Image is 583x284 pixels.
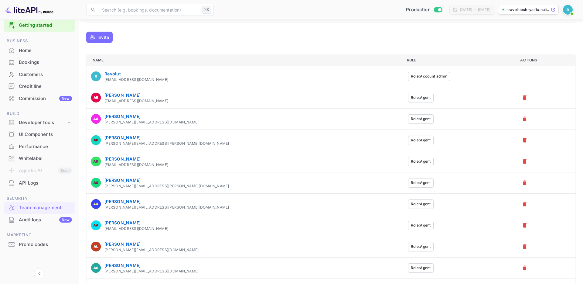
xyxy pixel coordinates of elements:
div: Bookings [19,59,72,66]
div: Audit logsNew [4,214,75,226]
button: Role:Agent [408,178,434,188]
div: [PERSON_NAME] [104,156,168,162]
a: UI Components [4,129,75,140]
a: Bookings [4,57,75,68]
div: Getting started [4,19,75,32]
div: [PERSON_NAME] [104,177,229,183]
div: API Logs [4,177,75,189]
div: Promo codes [19,241,72,248]
div: New [59,217,72,223]
img: Abhijith Anilkumar [91,114,101,124]
div: [EMAIL_ADDRESS][DOMAIN_NAME] [104,77,168,82]
a: API Logs [4,177,75,189]
a: Promo codes [4,239,75,250]
button: Invite [86,32,113,43]
div: [PERSON_NAME] [104,92,168,98]
a: Audit logsNew [4,214,75,225]
div: Developer tools [19,119,66,126]
button: Role:Agent [408,136,434,145]
a: Performance [4,141,75,152]
div: [PERSON_NAME][EMAIL_ADDRESS][PERSON_NAME][DOMAIN_NAME] [104,205,229,210]
button: Role:Agent [408,157,434,166]
a: Home [4,45,75,56]
div: [PERSON_NAME][EMAIL_ADDRESS][PERSON_NAME][DOMAIN_NAME] [104,141,229,146]
span: Production [406,6,431,13]
div: API Logs [19,180,72,187]
button: Role:Agent [408,93,434,102]
div: Customers [19,71,72,78]
img: Akib Ahmed [91,199,101,209]
div: Commission [19,95,72,102]
a: Getting started [19,22,72,29]
div: [EMAIL_ADDRESS][DOMAIN_NAME] [104,162,168,168]
div: ⌘K [202,6,211,14]
img: Revolut [563,5,573,15]
button: Role:Account admin [408,72,450,81]
div: [EMAIL_ADDRESS][DOMAIN_NAME] [104,98,168,104]
img: akhil sachdeva [91,178,101,188]
img: Alexandru Liciu [91,242,101,251]
a: CommissionNew [4,93,75,104]
img: LiteAPI logo [5,5,53,15]
div: UI Components [19,131,72,138]
a: Credit line [4,81,75,92]
div: Home [19,47,72,54]
th: Role [402,54,516,66]
div: [PERSON_NAME][EMAIL_ADDRESS][DOMAIN_NAME] [104,247,199,253]
img: Revolut [91,71,101,81]
div: [PERSON_NAME] [104,262,199,268]
div: [PERSON_NAME] [104,220,168,226]
th: Name [87,54,402,66]
button: Role:Agent [408,199,434,209]
button: Role:Agent [408,242,434,251]
th: Actions [515,54,575,66]
button: Role:Agent [408,263,434,273]
input: Search (e.g. bookings, documentation) [98,4,200,16]
img: Abhilash Pathania [91,135,101,145]
div: New [59,96,72,101]
img: Akshay Advani [91,220,101,230]
div: [PERSON_NAME][EMAIL_ADDRESS][DOMAIN_NAME] [104,119,199,125]
button: Collapse navigation [34,268,45,279]
div: [DATE] — [DATE] [460,7,490,12]
span: Business [4,38,75,44]
p: Invite [97,34,109,40]
img: Amreeta Sahoo [91,263,101,273]
span: Build [4,110,75,117]
div: [EMAIL_ADDRESS][DOMAIN_NAME] [104,226,168,231]
div: Credit line [19,83,72,90]
div: [PERSON_NAME] [104,134,229,141]
img: Ahefaj Khan [91,157,101,166]
div: [PERSON_NAME] [104,241,199,247]
div: Performance [19,143,72,150]
a: Customers [4,69,75,80]
div: Developer tools [4,117,75,128]
div: [PERSON_NAME][EMAIL_ADDRESS][DOMAIN_NAME] [104,268,199,274]
a: Whitelabel [4,153,75,164]
span: Security [4,195,75,202]
button: Role:Agent [408,221,434,230]
div: Audit logs [19,216,72,223]
div: [PERSON_NAME] [104,113,199,119]
img: Abdellah Essaidi [91,93,101,102]
div: Team management [19,204,72,211]
div: Revolut [104,71,168,77]
p: travel-tech-yas1c.nuit... [507,7,550,12]
div: [PERSON_NAME][EMAIL_ADDRESS][PERSON_NAME][DOMAIN_NAME] [104,183,229,189]
div: Whitelabel [19,155,72,162]
div: [PERSON_NAME] [104,198,229,205]
a: Team management [4,202,75,213]
span: Marketing [4,232,75,238]
button: Role:Agent [408,114,434,124]
div: Switch to Sandbox mode [404,6,445,13]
